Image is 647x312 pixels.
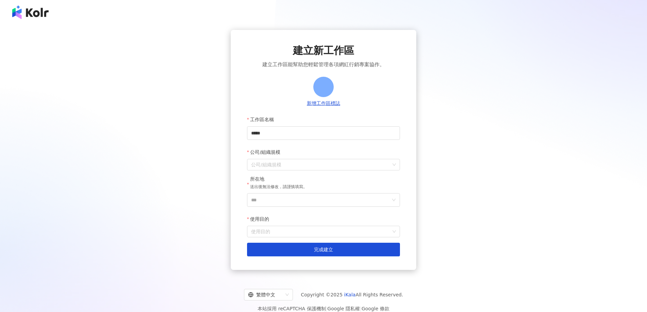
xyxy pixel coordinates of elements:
span: Copyright © 2025 All Rights Reserved. [301,291,403,299]
span: | [360,306,362,311]
span: 建立工作區能幫助您輕鬆管理各項網紅行銷專案協作。 [262,60,385,69]
input: 工作區名稱 [247,126,400,140]
label: 公司/組織規模 [247,145,285,159]
img: logo [12,5,49,19]
label: 工作區名稱 [247,113,279,126]
a: iKala [344,292,356,297]
label: 使用目的 [247,212,274,226]
div: 所在地 [250,176,307,183]
p: 送出後無法修改，請謹慎填寫。 [250,184,307,190]
span: 完成建立 [314,247,333,252]
button: 完成建立 [247,243,400,256]
button: 新增工作區標誌 [305,100,342,107]
a: Google 條款 [362,306,389,311]
span: | [326,306,328,311]
div: 繁體中文 [248,289,283,300]
span: down [392,198,396,202]
a: Google 隱私權 [327,306,360,311]
span: 建立新工作區 [293,43,354,58]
